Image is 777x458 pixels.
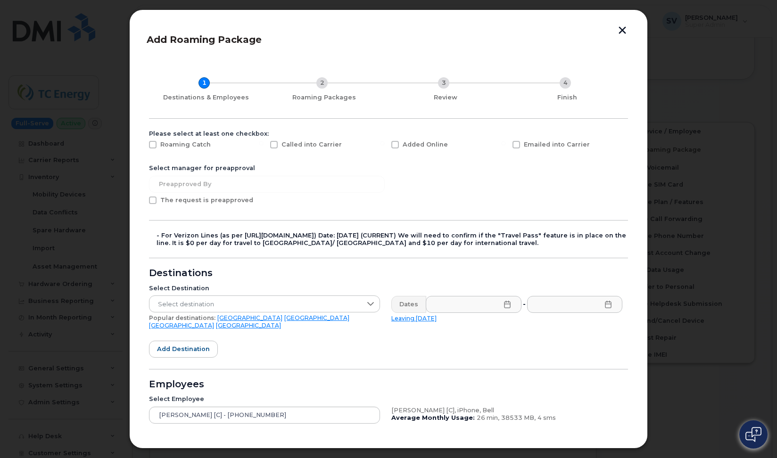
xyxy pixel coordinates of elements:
[149,285,380,292] div: Select Destination
[391,407,622,414] div: [PERSON_NAME] [C], iPhone, Bell
[510,94,624,101] div: Finish
[745,427,761,442] img: Open chat
[388,94,503,101] div: Review
[149,322,214,329] a: [GEOGRAPHIC_DATA]
[149,407,380,424] input: Search device
[391,315,437,322] a: Leaving [DATE]
[160,196,253,204] span: The request is preapproved
[501,141,506,146] input: Emailed into Carrier
[149,314,215,321] span: Popular destinations:
[160,141,211,148] span: Roaming Catch
[284,314,349,321] a: [GEOGRAPHIC_DATA]
[149,130,628,138] div: Please select at least one checkbox:
[380,141,385,146] input: Added Online
[477,414,499,421] span: 26 min,
[217,314,282,321] a: [GEOGRAPHIC_DATA]
[316,77,328,89] div: 2
[426,296,521,313] input: Please fill out this field
[391,414,475,421] b: Average Monthly Usage:
[438,77,449,89] div: 3
[149,296,362,313] span: Select destination
[149,164,628,172] div: Select manager for preapproval
[147,34,262,45] span: Add Roaming Package
[281,141,342,148] span: Called into Carrier
[403,141,448,148] span: Added Online
[267,94,381,101] div: Roaming Packages
[537,414,556,421] span: 4 sms
[149,341,218,358] button: Add destination
[521,296,528,313] div: -
[157,344,210,353] span: Add destination
[259,141,264,146] input: Called into Carrier
[149,395,380,403] div: Select Employee
[149,176,385,193] input: Preapproved by
[524,141,590,148] span: Emailed into Carrier
[527,296,623,313] input: Please fill out this field
[560,77,571,89] div: 4
[501,414,536,421] span: 38533 MB,
[157,232,628,246] div: - For Verizon Lines (as per [URL][DOMAIN_NAME]) Date: [DATE] (CURRENT) We will need to confirm if...
[149,381,628,388] div: Employees
[149,270,628,277] div: Destinations
[216,322,281,329] a: [GEOGRAPHIC_DATA]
